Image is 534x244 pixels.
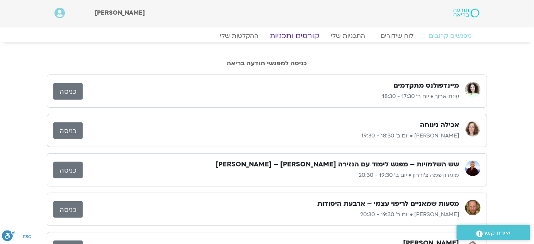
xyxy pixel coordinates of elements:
a: לוח שידורים [373,32,421,40]
img: מועדון פמה צ'ודרון [465,161,481,176]
img: עינת ארוך [465,82,481,97]
a: כניסה [53,162,83,178]
nav: Menu [54,32,480,40]
a: מפגשים קרובים [421,32,480,40]
img: נעמה כהן [465,121,481,137]
p: [PERSON_NAME] • יום ב׳ 19:30 - 20:30 [83,210,459,219]
h3: מיינדפולנס מתקדמים [393,81,459,90]
a: כניסה [53,201,83,218]
h3: אכילה נינוחה [420,120,459,130]
h3: שש השלמויות – מפגש לימוד עם הנזירה [PERSON_NAME] – [PERSON_NAME] [216,160,459,169]
span: יצירת קשר [483,228,511,239]
a: כניסה [53,122,83,139]
img: תומר פיין [465,200,481,215]
h3: מסעות שמאניים לריפוי עצמי – ארבעת היסודות [317,199,459,208]
a: כניסה [53,83,83,100]
h2: כניסה למפגשי תודעה בריאה [47,60,487,67]
a: ההקלטות שלי [212,32,266,40]
a: התכניות שלי [323,32,373,40]
p: עינת ארוך • יום ב׳ 17:30 - 18:30 [83,92,459,101]
p: [PERSON_NAME] • יום ב׳ 18:30 - 19:30 [83,131,459,141]
span: [PERSON_NAME] [95,8,145,17]
a: קורסים ותכניות [260,31,328,41]
a: יצירת קשר [457,225,530,240]
p: מועדון פמה צ'ודרון • יום ב׳ 19:30 - 20:30 [83,171,459,180]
